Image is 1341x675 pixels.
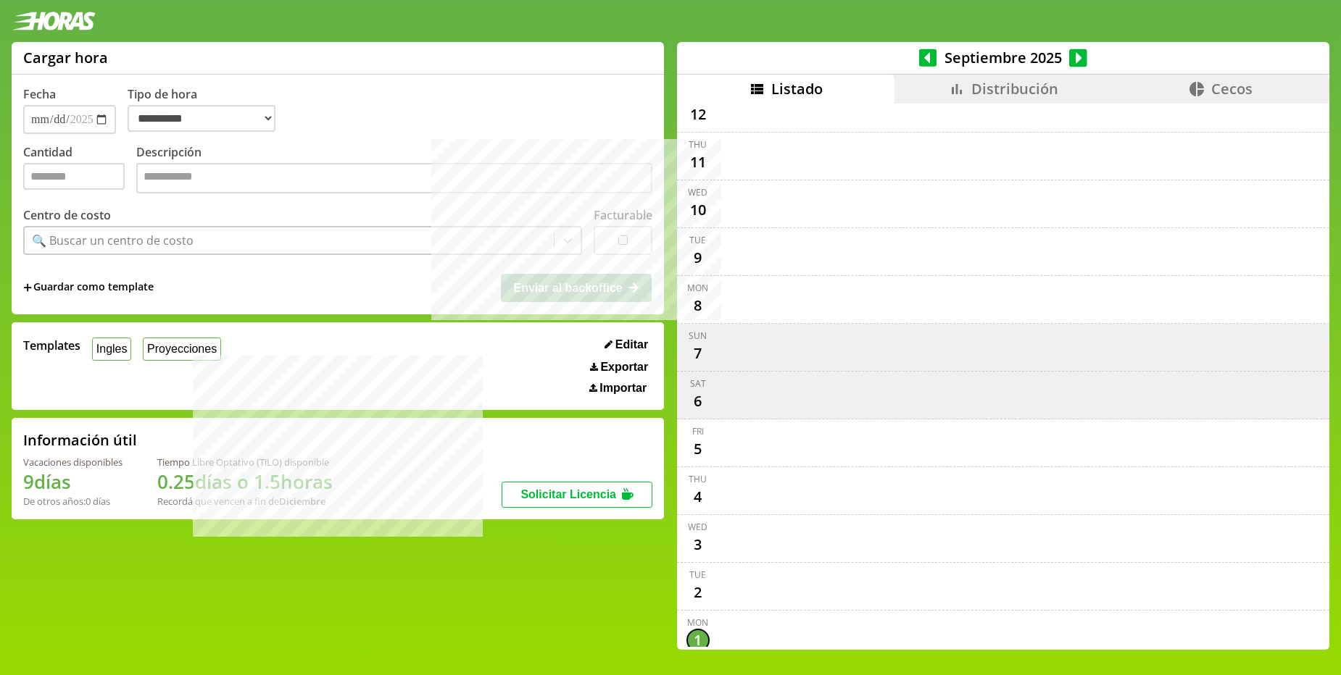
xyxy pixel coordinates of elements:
span: Listado [771,79,823,98]
b: Diciembre [279,495,325,508]
img: logotipo [12,12,96,30]
div: Tue [689,234,706,246]
label: Fecha [23,86,56,102]
span: Editar [615,338,648,351]
span: Exportar [600,361,648,374]
span: Septiembre 2025 [937,48,1069,67]
div: 12 [686,103,710,126]
label: Facturable [594,207,652,223]
div: Tiempo Libre Optativo (TiLO) disponible [157,456,333,469]
button: Ingles [92,337,131,360]
div: Tue [689,569,706,581]
span: Solicitar Licencia [520,488,616,500]
div: Mon [687,282,708,294]
button: Solicitar Licencia [502,482,652,508]
div: Fri [692,425,704,437]
div: 4 [686,485,710,508]
label: Cantidad [23,144,136,197]
span: + [23,280,32,295]
input: Cantidad [23,163,125,190]
div: Wed [688,521,707,533]
button: Exportar [586,360,652,374]
span: Distribución [971,79,1058,98]
div: Recordá que vencen a fin de [157,495,333,508]
div: 1 [686,629,710,652]
h2: Información útil [23,430,137,450]
div: 11 [686,151,710,174]
div: Thu [689,473,707,485]
button: Proyecciones [143,337,221,360]
div: Mon [687,616,708,629]
div: 9 [686,246,710,269]
div: Sun [689,330,707,342]
label: Tipo de hora [128,86,287,134]
select: Tipo de hora [128,105,275,132]
h1: Cargar hora [23,48,108,67]
label: Centro de costo [23,207,111,223]
div: 7 [686,342,710,365]
button: Editar [600,337,652,352]
div: scrollable content [677,104,1329,647]
h1: 0.25 días o 1.5 horas [157,469,333,495]
div: 8 [686,294,710,317]
div: 🔍 Buscar un centro de costo [32,232,194,248]
div: 6 [686,390,710,413]
div: Thu [689,138,707,151]
div: Sat [690,377,706,390]
div: 2 [686,581,710,604]
div: 5 [686,437,710,461]
label: Descripción [136,144,652,197]
span: Importar [599,382,647,395]
span: Templates [23,337,80,353]
span: +Guardar como template [23,280,154,295]
div: Wed [688,186,707,198]
div: De otros años: 0 días [23,495,123,508]
div: Vacaciones disponibles [23,456,123,469]
div: 3 [686,533,710,556]
div: 10 [686,198,710,222]
textarea: Descripción [136,163,652,193]
span: Cecos [1211,79,1253,98]
h1: 9 días [23,469,123,495]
